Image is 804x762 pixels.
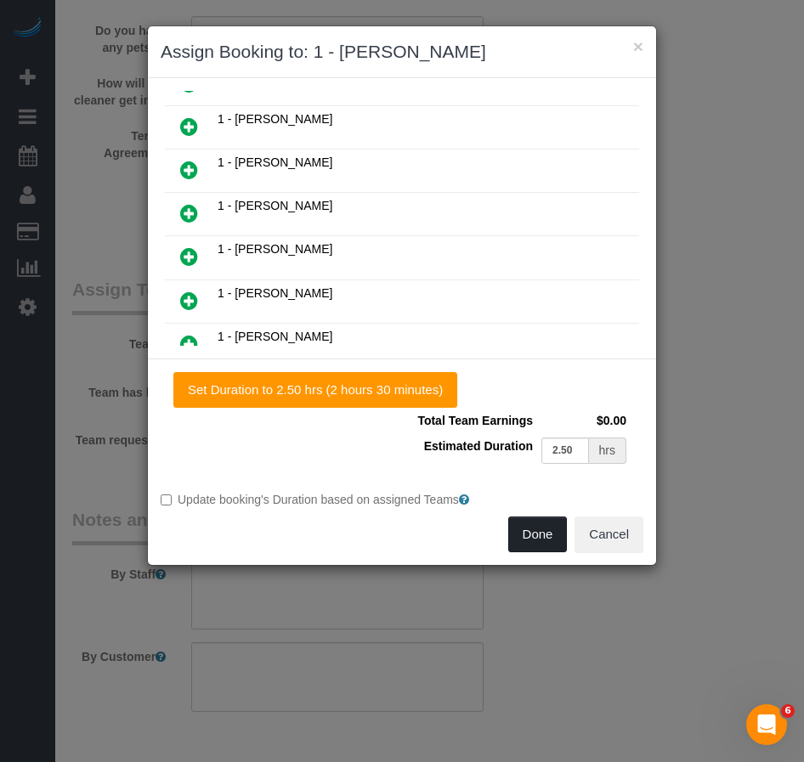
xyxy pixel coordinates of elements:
button: × [633,37,643,55]
td: Total Team Earnings [413,408,537,433]
input: Update booking's Duration based on assigned Teams [161,494,172,505]
span: 1 - [PERSON_NAME] [218,242,332,256]
span: 1 - [PERSON_NAME] [218,199,332,212]
h3: Assign Booking to: 1 - [PERSON_NAME] [161,39,643,65]
label: Update booking's Duration based on assigned Teams [161,491,643,508]
div: hrs [589,437,626,464]
span: 1 - [PERSON_NAME] [218,155,332,169]
iframe: Intercom live chat [746,704,787,745]
span: 1 - [PERSON_NAME] [218,330,332,343]
span: 1 - [PERSON_NAME] [218,112,332,126]
span: 6 [781,704,795,718]
span: Estimated Duration [424,439,533,453]
button: Done [508,516,568,552]
td: $0.00 [537,408,631,433]
span: 1 - [PERSON_NAME] [218,286,332,300]
button: Set Duration to 2.50 hrs (2 hours 30 minutes) [173,372,457,408]
button: Cancel [575,516,643,552]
